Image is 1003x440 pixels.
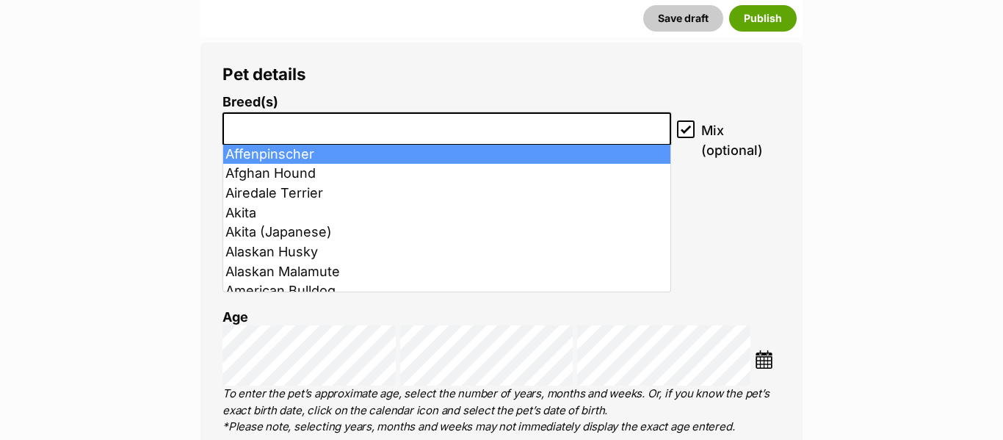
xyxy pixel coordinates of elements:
li: Breed display preview [222,95,671,187]
span: Pet details [222,64,306,84]
span: Mix (optional) [701,120,781,160]
li: Affenpinscher [223,145,670,165]
li: Afghan Hound [223,164,670,184]
label: Breed(s) [222,95,671,110]
li: American Bulldog [223,281,670,301]
li: Alaskan Husky [223,242,670,262]
li: Akita [223,203,670,223]
img: ... [755,350,773,369]
li: Akita (Japanese) [223,223,670,242]
li: Alaskan Malamute [223,262,670,282]
p: To enter the pet’s approximate age, select the number of years, months and weeks. Or, if you know... [222,386,781,436]
button: Save draft [643,5,723,32]
button: Publish [729,5,797,32]
label: Age [222,309,248,325]
li: Airedale Terrier [223,184,670,203]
